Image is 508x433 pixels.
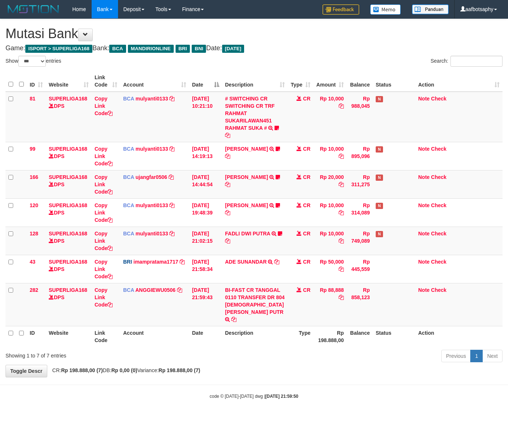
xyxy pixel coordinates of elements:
th: Amount: activate to sort column ascending [313,71,347,92]
span: Has Note [376,175,383,181]
div: Showing 1 to 7 of 7 entries [5,349,206,359]
span: ISPORT > SUPERLIGA168 [25,45,92,53]
td: Rp 10,000 [313,142,347,170]
span: BRI [123,259,132,265]
a: mulyanti0133 [136,231,168,236]
td: DPS [46,142,92,170]
a: SUPERLIGA168 [49,146,87,152]
a: ADE SUNANDAR [225,259,267,265]
a: 1 [470,350,483,362]
td: Rp 50,000 [313,255,347,283]
img: panduan.png [412,4,449,14]
span: Has Note [376,203,383,209]
span: CR [303,202,310,208]
td: [DATE] 21:58:34 [189,255,222,283]
span: 99 [30,146,36,152]
a: Copy imampratama1717 to clipboard [180,259,185,265]
td: Rp 988,045 [347,92,373,142]
a: [PERSON_NAME] [225,174,268,180]
a: Copy AKBAR SAPUTR to clipboard [225,210,230,216]
a: Check [431,259,446,265]
th: Account: activate to sort column ascending [120,71,189,92]
th: Date [189,326,222,347]
a: ANGGIEWU0506 [135,287,176,293]
a: SUPERLIGA168 [49,202,87,208]
a: SUPERLIGA168 [49,174,87,180]
th: Date: activate to sort column descending [189,71,222,92]
a: Copy Rp 20,000 to clipboard [339,181,344,187]
th: Balance [347,326,373,347]
a: mulyanti0133 [136,96,168,102]
img: Button%20Memo.svg [370,4,401,15]
label: Show entries [5,56,61,67]
td: DPS [46,170,92,198]
td: DPS [46,283,92,326]
span: Has Note [376,96,383,102]
th: Description: activate to sort column ascending [222,71,288,92]
span: Has Note [376,146,383,153]
a: Copy NOVEN ELING PRAYOG to clipboard [225,181,230,187]
strong: Rp 0,00 (0) [111,367,137,373]
th: Action [415,326,503,347]
a: Copy Rp 10,000 to clipboard [339,103,344,109]
a: mulyanti0133 [136,202,168,208]
td: Rp 314,089 [347,198,373,227]
a: Copy Link Code [95,174,113,195]
strong: [DATE] 21:59:50 [265,394,298,399]
strong: Rp 198.888,00 (7) [61,367,103,373]
span: CR [303,146,310,152]
a: Copy mulyanti0133 to clipboard [169,202,174,208]
span: 81 [30,96,36,102]
a: Copy mulyanti0133 to clipboard [169,96,174,102]
th: Website: activate to sort column ascending [46,71,92,92]
a: Copy BI-FAST CR TANGGAL 0110 TRANSFER DR 804 MUHAMMAD EGIS PUTR to clipboard [231,316,236,322]
a: ujangfar0506 [136,174,167,180]
a: Copy Rp 10,000 to clipboard [339,238,344,244]
a: Copy mulyanti0133 to clipboard [169,231,174,236]
span: 128 [30,231,38,236]
input: Search: [450,56,503,67]
a: SUPERLIGA168 [49,96,87,102]
td: Rp 20,000 [313,170,347,198]
a: SUPERLIGA168 [49,231,87,236]
th: Type [288,326,313,347]
td: DPS [46,227,92,255]
td: [DATE] 21:59:43 [189,283,222,326]
a: mulyanti0133 [136,146,168,152]
th: Account [120,326,189,347]
a: Copy Rp 88,888 to clipboard [339,294,344,300]
span: BCA [123,231,134,236]
span: CR [303,174,310,180]
span: 43 [30,259,36,265]
span: BNI [192,45,206,53]
td: Rp 445,559 [347,255,373,283]
a: Copy # SWITCHING CR SWITCHING CR TRF RAHMAT SUKARILAWAN451 RAHMAT SUKA # to clipboard [225,132,230,138]
span: BCA [123,287,134,293]
td: [DATE] 21:02:15 [189,227,222,255]
a: Copy ujangfar0506 to clipboard [169,174,174,180]
td: [DATE] 14:19:13 [189,142,222,170]
td: Rp 749,089 [347,227,373,255]
span: BCA [123,174,134,180]
a: Previous [441,350,471,362]
a: Copy Rp 50,000 to clipboard [339,266,344,272]
a: [PERSON_NAME] [225,202,268,208]
a: Copy Link Code [95,146,113,166]
th: Type: activate to sort column ascending [288,71,313,92]
th: Description [222,326,288,347]
th: Website [46,326,92,347]
span: 282 [30,287,38,293]
img: Feedback.jpg [323,4,359,15]
a: FADLI DWI PUTRA [225,231,270,236]
a: Copy Rp 10,000 to clipboard [339,153,344,159]
a: Next [482,350,503,362]
a: Check [431,96,446,102]
span: BCA [123,146,134,152]
a: Note [418,146,430,152]
a: Note [418,287,430,293]
a: Copy Link Code [95,231,113,251]
span: CR [303,287,310,293]
span: CR: DB: Variance: [49,367,200,373]
a: SUPERLIGA168 [49,287,87,293]
a: Note [418,96,430,102]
